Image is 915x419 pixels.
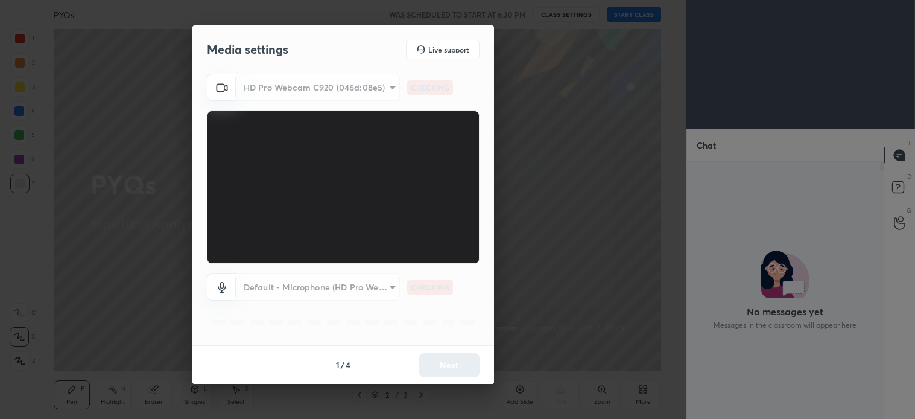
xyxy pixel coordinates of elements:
[336,359,340,371] h4: 1
[207,42,288,57] h2: Media settings
[411,282,449,293] p: CHECKING
[428,46,469,53] h5: Live support
[346,359,350,371] h4: 4
[236,74,400,101] div: HD Pro Webcam C920 (046d:08e5)
[411,82,449,93] p: CHECKING
[236,273,400,301] div: HD Pro Webcam C920 (046d:08e5)
[341,359,344,371] h4: /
